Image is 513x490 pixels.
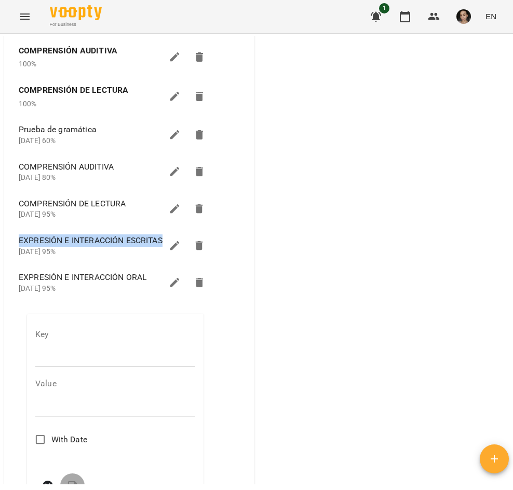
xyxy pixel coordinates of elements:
[485,11,496,22] span: EN
[50,5,102,20] img: Voopty Logo
[19,284,56,292] span: [DATE] 95%
[19,234,163,247] span: EXPRESIÓN E INTERACCIÓN ESCRITAS
[19,123,163,136] span: Prueba de gramática
[35,380,195,388] label: Value
[481,7,501,26] button: EN
[19,173,56,181] span: [DATE] 80%
[456,9,471,24] img: ad43442a98ad23e120240d3adcb5fea8.jpg
[19,247,56,256] span: [DATE] 95%
[19,100,37,108] span: 100%
[51,433,87,446] span: With Date
[19,60,37,68] span: 100%
[19,45,117,57] label: COMPRENSIÓN AUDITIVA
[379,3,389,13] span: 1
[35,330,195,339] label: Key
[50,21,102,28] span: For Business
[12,4,37,29] button: Menu
[19,210,56,218] span: [DATE] 95%
[19,161,163,173] span: COMPRENSIÓN AUDITIVA
[19,198,163,210] span: COMPRENSIÓN DE LECTURA
[19,84,128,96] label: COMPRENSIÓN DE LECTURA
[19,271,163,284] span: EXPRESIÓN E INTERACCIÓN ORAL
[19,136,56,145] span: [DATE] 60%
